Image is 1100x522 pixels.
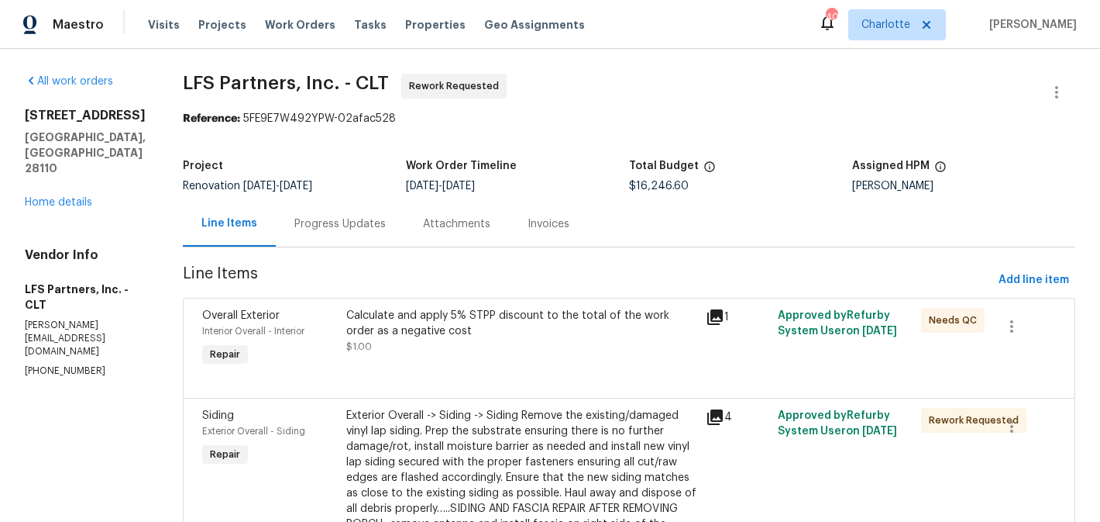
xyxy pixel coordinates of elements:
h5: Assigned HPM [852,161,930,171]
div: 40 [826,9,837,25]
span: The total cost of line items that have been proposed by Opendoor. This sum includes line items th... [703,161,716,181]
span: Geo Assignments [484,17,585,33]
span: Properties [405,17,466,33]
div: 4 [706,408,768,427]
span: LFS Partners, Inc. - CLT [183,74,389,92]
div: Calculate and apply 5% STPP discount to the total of the work order as a negative cost [346,308,696,339]
span: Repair [204,347,246,362]
h5: LFS Partners, Inc. - CLT [25,282,146,313]
span: [DATE] [862,426,897,437]
span: Interior Overall - Interior [202,327,304,336]
h5: Project [183,161,223,171]
span: $1.00 [346,342,372,351]
span: Renovation [183,181,312,192]
h5: Total Budget [629,161,699,171]
span: The hpm assigned to this work order. [934,161,947,181]
span: - [406,181,475,192]
div: [PERSON_NAME] [852,181,1075,192]
div: 1 [706,308,768,327]
span: Rework Requested [409,78,505,94]
div: Invoices [528,216,569,232]
a: All work orders [25,76,113,87]
span: Add line item [999,271,1069,290]
h2: [STREET_ADDRESS] [25,108,146,123]
span: [DATE] [406,181,438,192]
span: Rework Requested [929,413,1025,428]
span: Approved by Refurby System User on [778,310,897,337]
div: 5FE9E7W492YPW-02afac528 [183,111,1075,126]
span: Repair [204,447,246,462]
button: Add line item [992,266,1075,295]
span: Line Items [183,266,992,295]
span: $16,246.60 [629,181,689,192]
h5: [GEOGRAPHIC_DATA], [GEOGRAPHIC_DATA] 28110 [25,130,146,176]
span: [DATE] [442,181,475,192]
span: [DATE] [243,181,276,192]
p: [PERSON_NAME][EMAIL_ADDRESS][DOMAIN_NAME] [25,319,146,358]
span: Work Orders [265,17,335,33]
span: Approved by Refurby System User on [778,410,897,437]
div: Progress Updates [294,216,386,232]
div: Line Items [201,216,257,231]
span: Projects [198,17,246,33]
span: - [243,181,312,192]
h5: Work Order Timeline [406,161,517,171]
span: Maestro [53,17,104,33]
span: [DATE] [280,181,312,192]
p: [PHONE_NUMBER] [25,365,146,378]
span: Visits [148,17,180,33]
span: Needs QC [929,313,983,328]
span: Overall Exterior [202,310,280,321]
span: Siding [202,410,234,421]
span: [PERSON_NAME] [983,17,1077,33]
span: Exterior Overall - Siding [202,427,305,436]
b: Reference: [183,113,240,124]
h4: Vendor Info [25,247,146,263]
a: Home details [25,197,92,208]
span: Charlotte [861,17,910,33]
div: Attachments [423,216,490,232]
span: Tasks [354,19,387,30]
span: [DATE] [862,326,897,337]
